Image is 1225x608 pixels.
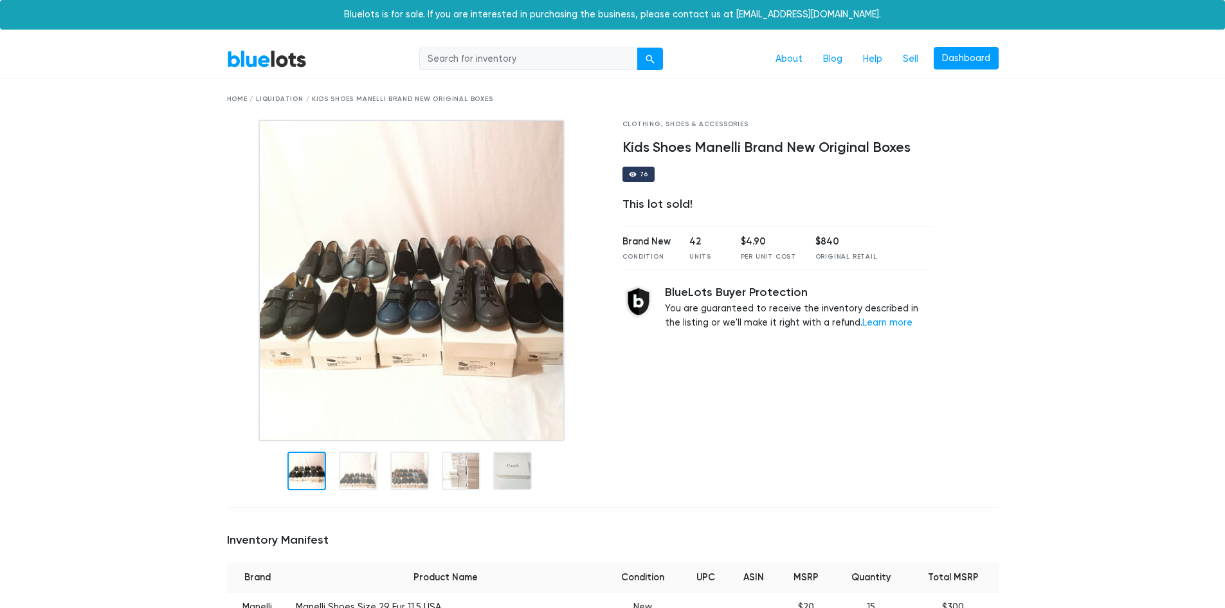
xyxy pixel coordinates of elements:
h5: BlueLots Buyer Protection [665,286,933,300]
div: $4.90 [741,235,796,249]
th: Condition [603,563,682,593]
div: Original Retail [815,252,877,262]
div: Condition [622,252,671,262]
th: MSRP [778,563,833,593]
img: buyer_protection_shield-3b65640a83011c7d3ede35a8e5a80bfdfaa6a97447f0071c1475b91a4b0b3d01.png [622,286,655,318]
div: Clothing, Shoes & Accessories [622,120,933,129]
a: Help [853,47,893,71]
div: You are guaranteed to receive the inventory described in the listing or we'll make it right with ... [665,286,933,330]
div: Per Unit Cost [741,252,796,262]
a: About [765,47,813,71]
h4: Kids Shoes Manelli Brand New Original Boxes [622,140,933,156]
h5: Inventory Manifest [227,533,999,548]
th: Product Name [288,563,603,593]
th: Brand [227,563,288,593]
a: Learn more [862,317,912,328]
div: $840 [815,235,877,249]
div: 42 [689,235,721,249]
th: UPC [683,563,729,593]
th: Total MSRP [908,563,999,593]
div: Home / Liquidation / Kids Shoes Manelli Brand New Original Boxes [227,95,999,104]
th: ASIN [729,563,778,593]
div: 76 [640,171,649,178]
a: Blog [813,47,853,71]
div: This lot sold! [622,198,933,212]
input: Search for inventory [419,48,638,71]
div: Units [689,252,721,262]
a: BlueLots [227,50,307,68]
a: Dashboard [934,47,999,70]
img: afa74f4f-70d8-4fff-9f6c-2aba6879d562-1732566942.jpg [259,120,565,441]
th: Quantity [833,563,908,593]
a: Sell [893,47,929,71]
div: Brand New [622,235,671,249]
